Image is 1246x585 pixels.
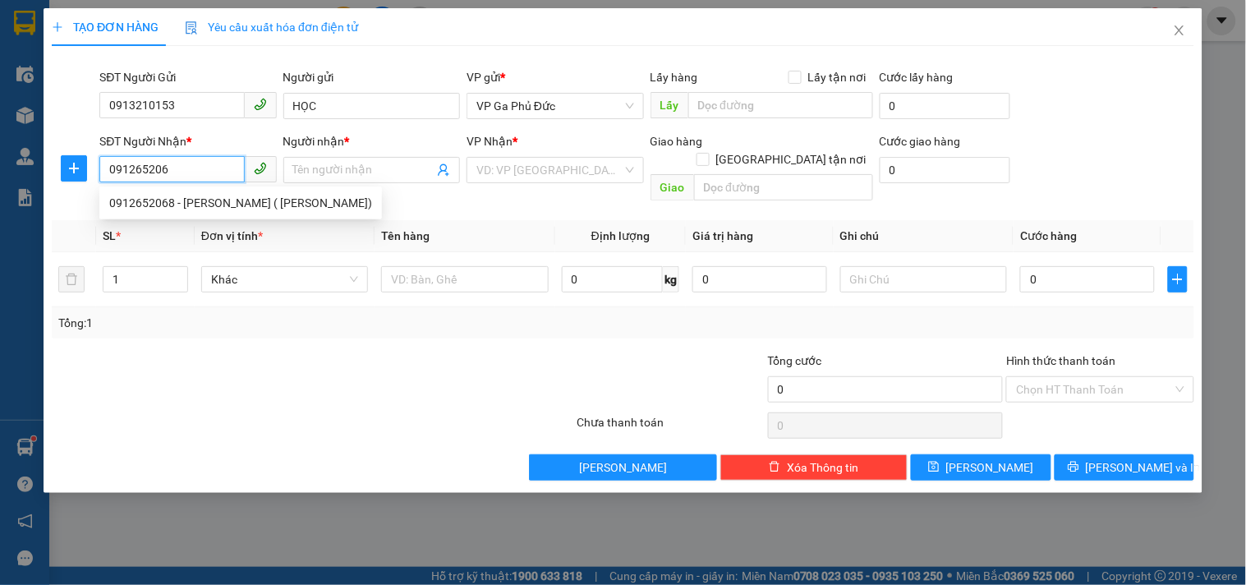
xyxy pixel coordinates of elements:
input: Cước giao hàng [880,157,1011,183]
span: VP Nhận [467,135,513,148]
span: TẠO ĐƠN HÀNG [52,21,159,34]
div: SĐT Người Gửi [99,68,276,86]
div: Người gửi [283,68,460,86]
span: close [1173,24,1186,37]
button: Close [1156,8,1202,54]
span: Định lượng [591,229,650,242]
button: save[PERSON_NAME] [911,454,1051,481]
button: deleteXóa Thông tin [720,454,908,481]
span: [GEOGRAPHIC_DATA] tận nơi [710,150,873,168]
button: [PERSON_NAME] [529,454,716,481]
div: 0912652068 - HIỀN PHẠM ( HELEN OHUI) [99,190,382,216]
input: 0 [692,266,827,292]
span: Lấy [651,92,688,118]
label: Cước lấy hàng [880,71,954,84]
th: Ghi chú [834,220,1014,252]
input: Dọc đường [694,174,873,200]
button: plus [61,155,87,182]
span: phone [254,98,267,111]
span: plus [1169,273,1187,286]
span: plus [62,162,86,175]
span: save [928,461,940,474]
span: Lấy hàng [651,71,698,84]
span: Xóa Thông tin [787,458,858,477]
input: Dọc đường [688,92,873,118]
span: [PERSON_NAME] và In [1086,458,1201,477]
div: Người nhận [283,132,460,150]
span: Tổng cước [768,354,822,367]
label: Hình thức thanh toán [1006,354,1115,367]
span: VP Ga Phủ Đức [476,94,633,118]
div: SĐT Người Nhận [99,132,276,150]
span: kg [663,266,679,292]
input: Ghi Chú [840,266,1007,292]
span: Yêu cầu xuất hóa đơn điện tử [185,21,358,34]
span: SL [103,229,116,242]
span: Giá trị hàng [692,229,753,242]
div: 0912652068 - [PERSON_NAME] ( [PERSON_NAME]) [109,194,372,212]
button: printer[PERSON_NAME] và In [1055,454,1194,481]
span: user-add [437,164,450,177]
span: delete [769,461,780,474]
span: [PERSON_NAME] [946,458,1034,477]
span: [PERSON_NAME] [579,458,667,477]
span: Đơn vị tính [201,229,263,242]
span: Giao hàng [651,135,703,148]
div: Tổng: 1 [58,314,482,332]
button: plus [1168,266,1188,292]
li: Số nhà [STREET_ADDRESS][PERSON_NAME] [154,69,687,90]
label: Cước giao hàng [880,135,961,148]
div: VP gửi [467,68,643,86]
img: icon [185,21,198,35]
input: VD: Bàn, Ghế [381,266,548,292]
input: Cước lấy hàng [880,93,1011,119]
span: Cước hàng [1020,229,1077,242]
span: Giao [651,174,694,200]
span: plus [52,21,63,33]
li: Hotline: 1900400028 [154,90,687,110]
span: Lấy tận nơi [802,68,873,86]
span: printer [1068,461,1079,474]
button: delete [58,266,85,292]
span: phone [254,162,267,175]
div: Chưa thanh toán [575,413,766,442]
span: Tên hàng [381,229,430,242]
b: Công ty TNHH Trọng Hiếu Phú Thọ - Nam Cường Limousine [200,19,641,64]
span: Khác [211,267,358,292]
